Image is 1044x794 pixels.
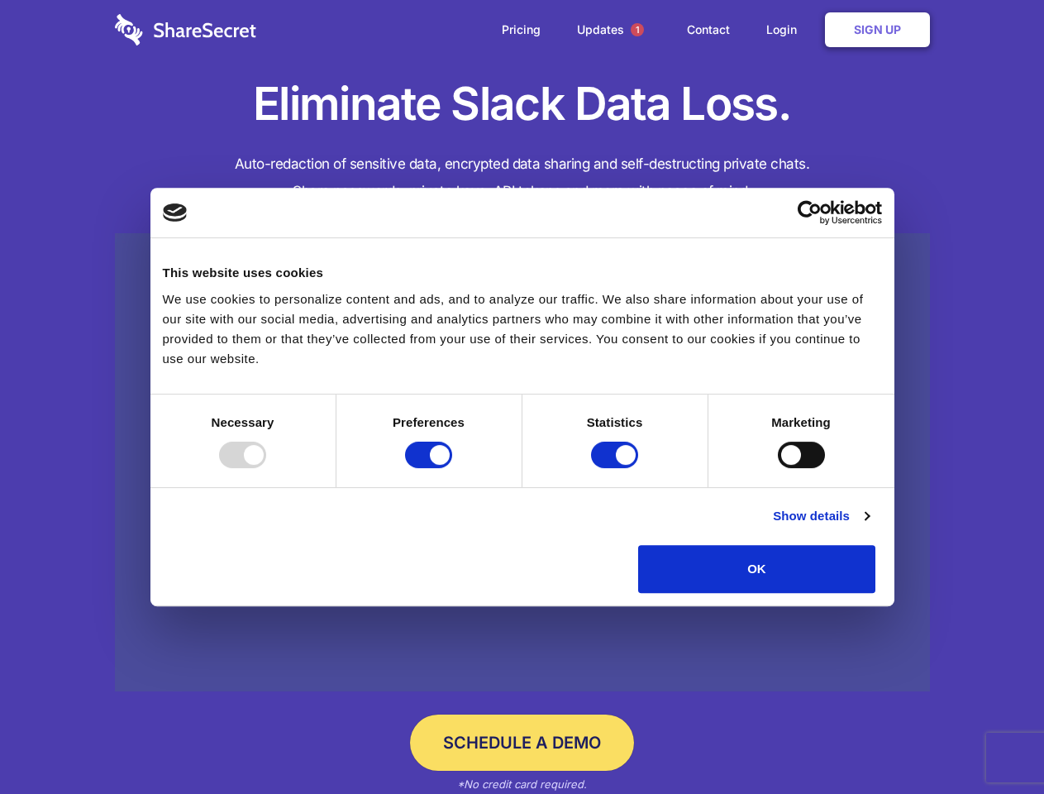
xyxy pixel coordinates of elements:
strong: Preferences [393,415,465,429]
a: Pricing [485,4,557,55]
a: Usercentrics Cookiebot - opens in a new window [737,200,882,225]
div: This website uses cookies [163,263,882,283]
a: Schedule a Demo [410,715,634,771]
a: Contact [670,4,746,55]
em: *No credit card required. [457,777,587,791]
a: Sign Up [825,12,930,47]
a: Wistia video thumbnail [115,233,930,692]
img: logo-wordmark-white-trans-d4663122ce5f474addd5e946df7df03e33cb6a1c49d2221995e7729f52c070b2.svg [115,14,256,45]
a: Login [750,4,822,55]
a: Show details [773,506,869,526]
button: OK [638,545,875,593]
div: We use cookies to personalize content and ads, and to analyze our traffic. We also share informat... [163,289,882,369]
h1: Eliminate Slack Data Loss. [115,74,930,134]
h4: Auto-redaction of sensitive data, encrypted data sharing and self-destructing private chats. Shar... [115,151,930,205]
strong: Necessary [212,415,274,429]
strong: Statistics [587,415,643,429]
img: logo [163,203,188,222]
strong: Marketing [771,415,831,429]
span: 1 [631,23,644,36]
